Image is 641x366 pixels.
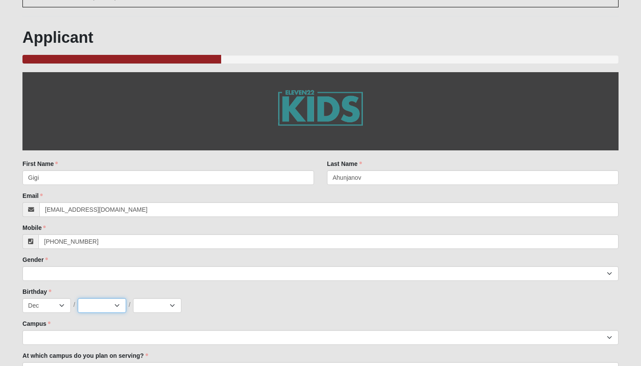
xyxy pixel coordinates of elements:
label: Gender [22,255,48,264]
label: At which campus do you plan on serving? [22,351,148,360]
label: Mobile [22,223,46,232]
label: Email [22,191,43,200]
label: Last Name [327,159,362,168]
span: / [73,300,75,310]
label: Birthday [22,287,51,296]
span: / [129,300,130,310]
label: First Name [22,159,58,168]
h1: Applicant [22,28,619,47]
img: GetImage.ashx [261,72,380,151]
label: Campus [22,319,51,328]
